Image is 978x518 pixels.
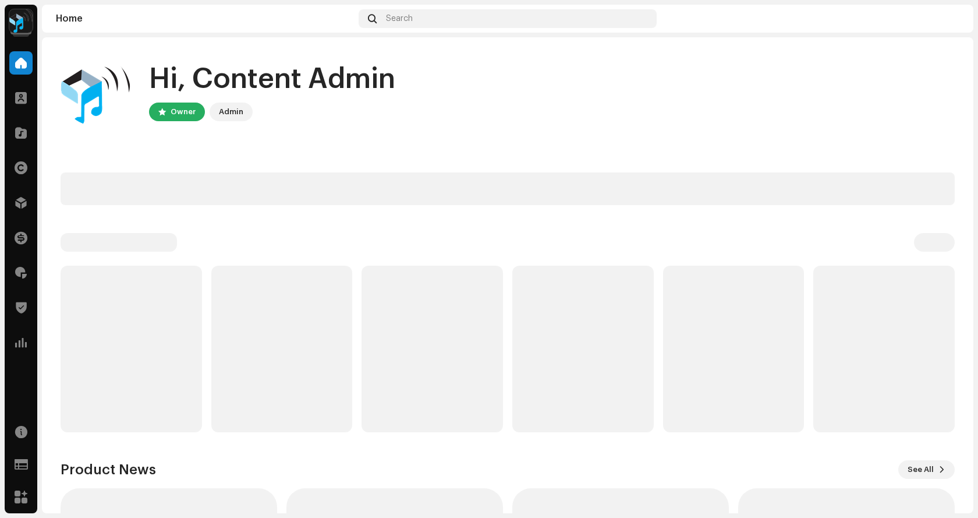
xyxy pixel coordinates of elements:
[908,458,934,481] span: See All
[9,9,33,33] img: 2dae3d76-597f-44f3-9fef-6a12da6d2ece
[61,460,156,479] h3: Product News
[61,56,130,126] img: 790cc5ba-aa94-4f77-be96-5ac753399f6a
[941,9,959,28] img: 790cc5ba-aa94-4f77-be96-5ac753399f6a
[219,105,243,119] div: Admin
[149,61,395,98] div: Hi, Content Admin
[898,460,955,479] button: See All
[386,14,413,23] span: Search
[171,105,196,119] div: Owner
[56,14,354,23] div: Home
